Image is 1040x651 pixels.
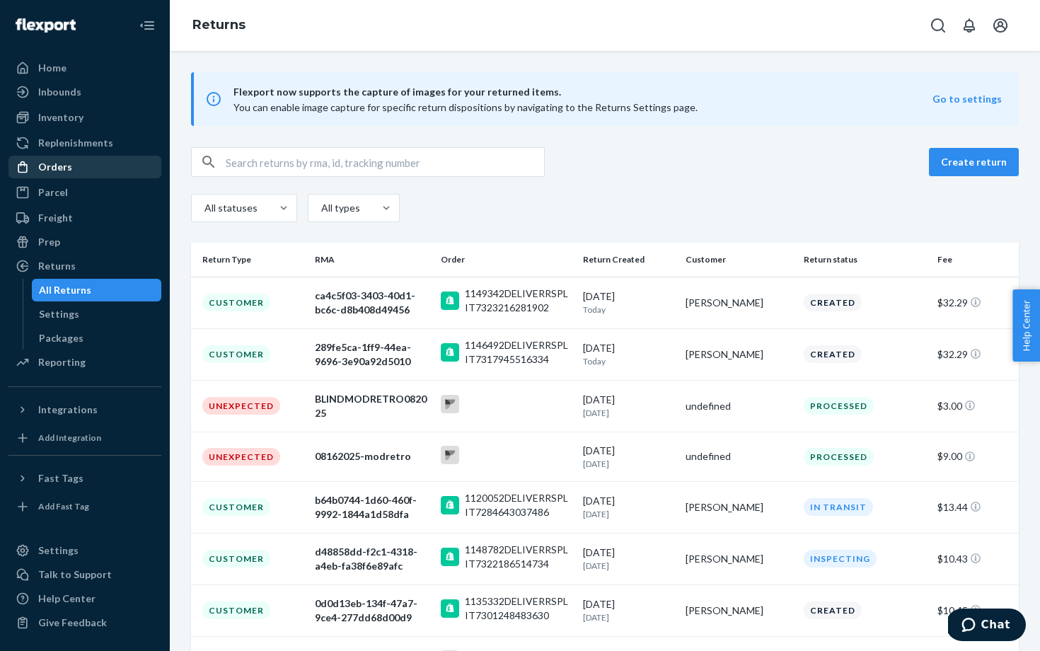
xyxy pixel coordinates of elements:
div: 1120052DELIVERRSPLIT7284643037486 [465,491,572,519]
div: [PERSON_NAME] [686,296,792,310]
ol: breadcrumbs [181,5,257,46]
a: Returns [192,17,245,33]
div: 1146492DELIVERRSPLIT7317945516334 [465,338,572,367]
td: $10.45 [932,584,1019,636]
div: Settings [38,543,79,558]
div: Freight [38,211,73,225]
div: Customer [202,498,270,516]
p: [DATE] [583,611,674,623]
td: $32.29 [932,277,1019,328]
div: 0d0d13eb-134f-47a7-9ce4-277dd68d00d9 [315,597,429,625]
div: Fast Tags [38,471,83,485]
div: Customer [202,345,270,363]
td: $9.00 [932,432,1019,481]
button: Open account menu [986,11,1015,40]
div: [DATE] [583,546,674,572]
div: [PERSON_NAME] [686,347,792,362]
div: Customer [202,601,270,619]
div: Parcel [38,185,68,200]
th: Fee [932,243,1019,277]
div: Created [804,345,862,363]
button: Fast Tags [8,467,161,490]
a: Add Integration [8,427,161,449]
button: Integrations [8,398,161,421]
div: undefined [686,449,792,463]
img: Flexport logo [16,18,76,33]
button: Open notifications [955,11,983,40]
th: Customer [680,243,798,277]
button: Talk to Support [8,563,161,586]
th: Order [435,243,577,277]
p: [DATE] [583,458,674,470]
div: Created [804,294,862,311]
span: You can enable image capture for specific return dispositions by navigating to the Returns Settin... [233,101,698,113]
button: Give Feedback [8,611,161,634]
button: Open Search Box [924,11,952,40]
div: Reporting [38,355,86,369]
div: Add Fast Tag [38,500,89,512]
div: Home [38,61,67,75]
div: Integrations [38,403,98,417]
p: [DATE] [583,508,674,520]
p: Today [583,304,674,316]
div: All types [321,201,358,215]
iframe: Opens a widget where you can chat to one of our agents [948,609,1026,644]
div: Prep [38,235,60,249]
a: Parcel [8,181,161,204]
div: [DATE] [583,393,674,419]
div: undefined [686,399,792,413]
button: Go to settings [932,92,1002,106]
td: $13.44 [932,481,1019,533]
div: Help Center [38,592,96,606]
button: Help Center [1012,289,1040,362]
div: [PERSON_NAME] [686,552,792,566]
a: Add Fast Tag [8,495,161,518]
input: Search returns by rma, id, tracking number [226,148,544,176]
td: $32.29 [932,328,1019,380]
div: Packages [39,331,83,345]
a: All Returns [32,279,162,301]
div: Orders [38,160,72,174]
p: Today [583,355,674,367]
a: Orders [8,156,161,178]
div: [DATE] [583,341,674,367]
a: Prep [8,231,161,253]
a: Help Center [8,587,161,610]
a: Inventory [8,106,161,129]
div: [PERSON_NAME] [686,500,792,514]
div: 08162025-modretro [315,449,429,463]
th: Return status [798,243,932,277]
a: Returns [8,255,161,277]
a: Replenishments [8,132,161,154]
div: BLINDMODRETRO082025 [315,392,429,420]
div: Inventory [38,110,83,125]
div: Replenishments [38,136,113,150]
a: Freight [8,207,161,229]
a: Settings [32,303,162,325]
div: Inbounds [38,85,81,99]
div: [DATE] [583,289,674,316]
div: Customer [202,294,270,311]
div: 289fe5ca-1ff9-44ea-9696-3e90a92d5010 [315,340,429,369]
th: Return Type [191,243,309,277]
div: 1135332DELIVERRSPLIT7301248483630 [465,594,572,623]
a: Inbounds [8,81,161,103]
a: Settings [8,539,161,562]
div: Inspecting [804,550,877,568]
div: b64b0744-1d60-460f-9992-1844a1d58dfa [315,493,429,522]
a: Packages [32,327,162,350]
th: RMA [309,243,435,277]
td: $3.00 [932,380,1019,432]
div: Add Integration [38,432,101,444]
div: Settings [39,307,79,321]
div: Customer [202,550,270,568]
div: d48858dd-f2c1-4318-a4eb-fa38f6e89afc [315,545,429,573]
p: [DATE] [583,560,674,572]
div: [PERSON_NAME] [686,604,792,618]
div: Talk to Support [38,568,112,582]
div: ca4c5f03-3403-40d1-bc6c-d8b408d49456 [315,289,429,317]
div: Unexpected [202,397,280,415]
div: Created [804,601,862,619]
